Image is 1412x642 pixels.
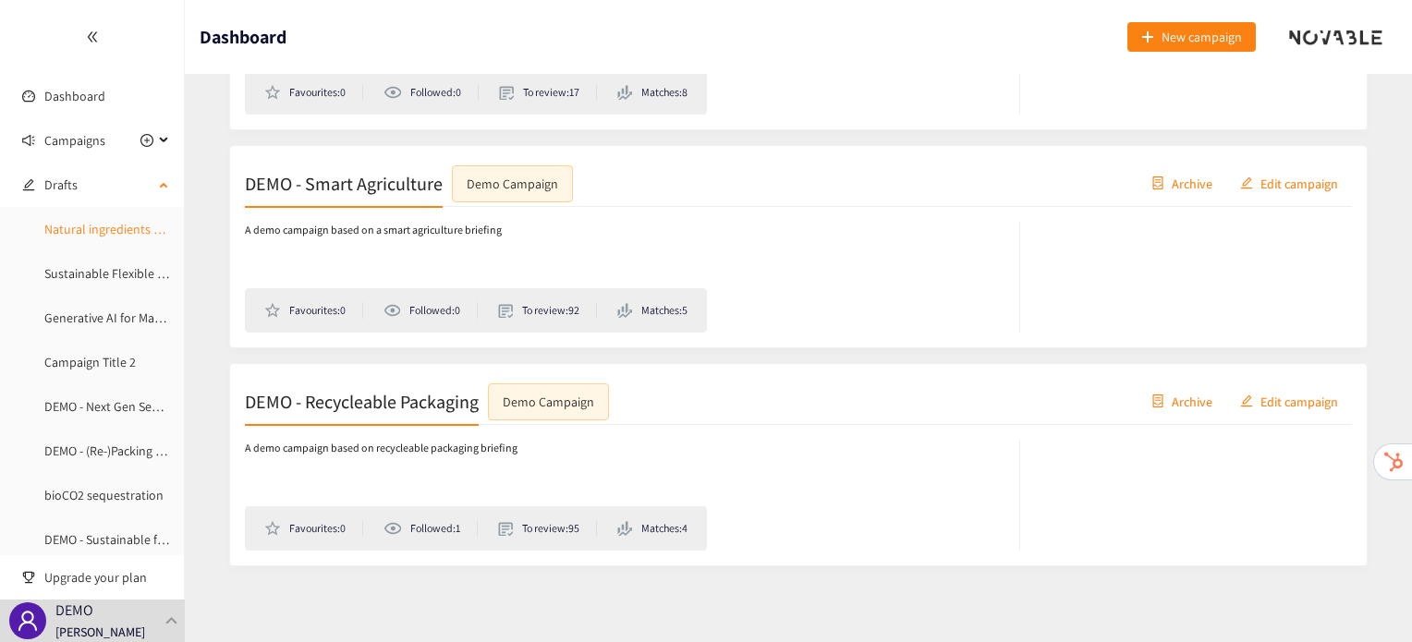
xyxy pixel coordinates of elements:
[1260,391,1338,411] span: Edit campaign
[264,302,363,319] li: Favourites: 0
[1172,173,1212,193] span: Archive
[498,302,597,319] li: To review: 92
[44,487,164,503] a: bioCO2 sequestration
[383,302,478,319] li: Followed: 0
[383,84,478,101] li: Followed: 0
[264,84,363,101] li: Favourites: 0
[44,166,153,203] span: Drafts
[617,520,688,537] li: Matches: 4
[44,398,223,415] a: DEMO - Next Gen Semiconductor
[17,610,39,632] span: user
[1151,176,1164,191] span: container
[44,354,136,370] a: Campaign Title 2
[1260,173,1338,193] span: Edit campaign
[617,302,688,319] li: Matches: 5
[617,84,688,101] li: Matches: 8
[245,388,479,414] h2: DEMO - Recycleable Packaging
[264,520,363,537] li: Favourites: 0
[55,599,93,622] p: DEMO
[1240,176,1253,191] span: edit
[86,30,99,43] span: double-left
[44,559,170,596] span: Upgrade your plan
[1172,391,1212,411] span: Archive
[44,442,201,459] a: DEMO - (Re-)Packing Machine
[1240,394,1253,409] span: edit
[245,170,443,196] h2: DEMO - Smart Agriculture
[1226,168,1352,198] button: editEdit campaign
[140,134,153,147] span: plus-circle
[498,520,597,537] li: To review: 95
[229,363,1368,566] a: DEMO - Recycleable PackagingDemo CampaigncontainerArchiveeditEdit campaignA demo campaign based o...
[1320,553,1412,642] iframe: Chat Widget
[55,622,145,642] p: [PERSON_NAME]
[1127,22,1256,52] button: plusNew campaign
[245,440,517,457] p: A demo campaign based on recycleable packaging briefing
[1162,27,1242,47] span: New campaign
[245,222,502,239] p: A demo campaign based on a smart agriculture briefing
[22,571,35,584] span: trophy
[1226,386,1352,416] button: editEdit campaign
[44,122,105,159] span: Campaigns
[44,88,105,104] a: Dashboard
[44,531,237,548] a: DEMO - Sustainable food Packaging
[1138,386,1226,416] button: containerArchive
[1141,30,1154,45] span: plus
[499,84,597,101] li: To review: 17
[1138,168,1226,198] button: containerArchive
[44,265,227,282] a: Sustainable Flexible Packaging V2
[229,145,1368,348] a: DEMO - Smart AgricultureDemo CampaigncontainerArchiveeditEdit campaignA demo campaign based on a ...
[44,309,271,326] a: Generative AI for Manufacturing Efficiency
[22,178,35,191] span: edit
[383,520,477,537] li: Followed: 1
[22,134,35,147] span: sound
[467,173,558,193] div: Demo Campaign
[44,221,250,237] a: Natural ingredients and fermentation
[1151,394,1164,409] span: container
[503,391,594,411] div: Demo Campaign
